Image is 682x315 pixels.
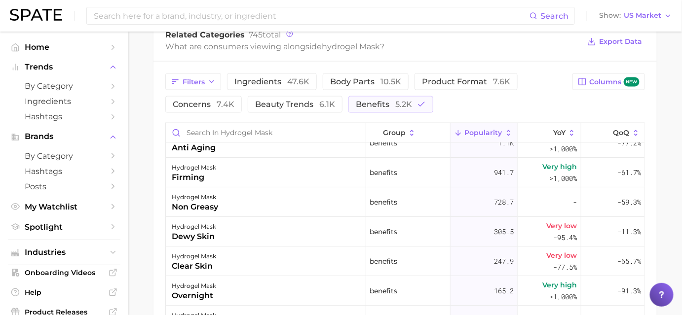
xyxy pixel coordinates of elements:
a: Hashtags [8,109,120,124]
span: Very low [547,220,577,232]
a: Posts [8,179,120,194]
span: body parts [330,78,401,86]
a: Onboarding Videos [8,265,120,280]
a: Home [8,39,120,55]
span: >1,000% [550,144,577,153]
span: by Category [25,81,104,91]
span: -61.7% [617,167,641,178]
span: Very high [543,279,577,291]
span: 305.5 [494,226,514,238]
span: Hashtags [25,167,104,176]
span: -95.4% [554,232,577,244]
span: benefits [370,196,397,208]
input: Search here for a brand, industry, or ingredient [93,7,530,24]
span: hydrogel mask [322,42,380,51]
a: by Category [8,148,120,164]
span: -65.7% [617,255,641,267]
span: Industries [25,248,104,257]
button: QoQ [581,123,644,142]
span: YoY [553,129,566,137]
span: Columns [590,77,640,87]
span: US Market [624,13,661,18]
span: Very low [547,249,577,261]
button: hydrogel maskanti agingbenefits1.1kVery high>1,000%-77.2% [166,128,644,158]
span: benefits [370,285,397,297]
span: beauty trends [255,101,335,108]
span: total [249,30,281,39]
span: benefits [356,101,412,108]
div: clear skin [172,260,216,272]
span: Popularity [465,129,502,137]
button: Columnsnew [572,73,645,90]
span: - [573,196,577,208]
div: firming [172,172,216,183]
span: 10.5k [380,77,401,86]
span: Export Data [599,37,643,46]
span: product format [422,78,510,86]
span: 728.7 [494,196,514,208]
button: hydrogel maskovernightbenefits165.2Very high>1,000%-91.3% [166,276,644,306]
span: by Category [25,151,104,161]
span: 941.7 [494,167,514,178]
span: benefits [370,167,397,178]
div: hydrogel mask [172,221,216,233]
a: My Watchlist [8,199,120,214]
div: hydrogel mask [172,191,218,203]
a: Spotlight [8,219,120,235]
span: QoQ [613,129,630,137]
span: Very high [543,161,577,173]
span: concerns [173,101,234,108]
span: new [624,77,640,87]
a: Help [8,285,120,300]
span: 165.2 [494,285,514,297]
span: -11.3% [617,226,641,238]
span: Hashtags [25,112,104,121]
button: hydrogel maskfirmingbenefits941.7Very high>1,000%-61.7% [166,158,644,187]
span: Home [25,42,104,52]
span: -59.3% [617,196,641,208]
div: hydrogel mask [172,162,216,174]
button: Industries [8,245,120,260]
div: non greasy [172,201,218,213]
span: 7.4k [217,100,234,109]
span: benefits [370,255,397,267]
div: anti aging [172,142,216,154]
input: Search in hydrogel mask [166,123,366,142]
span: Brands [25,132,104,141]
button: Export Data [585,35,645,49]
span: Onboarding Videos [25,268,104,277]
span: Ingredients [25,97,104,106]
span: Related Categories [165,30,245,39]
button: hydrogel maskdewy skinbenefits305.5Very low-95.4%-11.3% [166,217,644,246]
span: >1,000% [550,174,577,183]
span: Spotlight [25,222,104,232]
button: Trends [8,60,120,74]
a: Ingredients [8,94,120,109]
button: Filters [165,73,221,90]
span: 745 [249,30,263,39]
div: What are consumers viewing alongside ? [165,40,580,53]
span: Search [540,11,568,21]
button: ShowUS Market [597,9,675,22]
span: 5.2k [395,100,412,109]
span: Filters [183,78,205,86]
button: hydrogel masknon greasybenefits728.7--59.3% [166,187,644,217]
span: My Watchlist [25,202,104,211]
span: Posts [25,182,104,191]
div: hydrogel mask [172,280,216,292]
button: group [366,123,450,142]
div: dewy skin [172,231,216,243]
span: Trends [25,63,104,71]
img: SPATE [10,9,62,21]
div: hydrogel mask [172,250,216,262]
span: -91.3% [617,285,641,297]
button: Brands [8,129,120,144]
button: hydrogel maskclear skinbenefits247.9Very low-77.5%-65.7% [166,246,644,276]
span: -77.5% [554,261,577,273]
button: Popularity [451,123,518,142]
span: group [383,129,406,137]
span: 247.9 [494,255,514,267]
span: Help [25,288,104,297]
span: Show [599,13,621,18]
a: Hashtags [8,164,120,179]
